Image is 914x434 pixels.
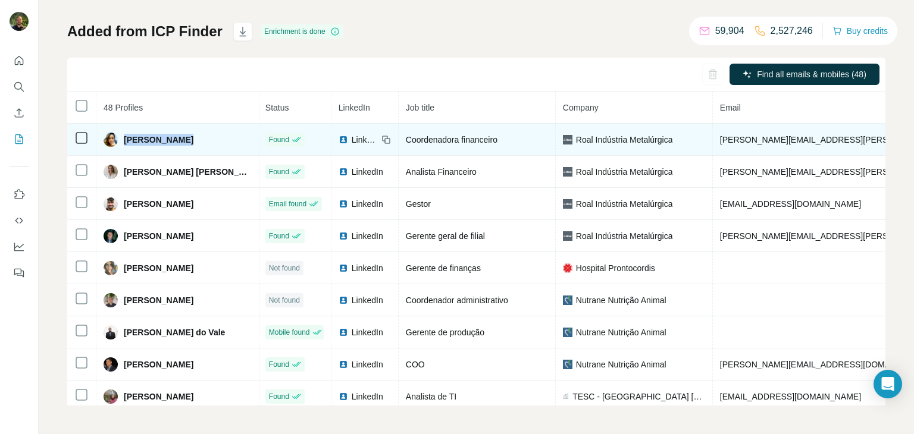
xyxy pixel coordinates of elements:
[269,134,289,145] span: Found
[269,327,310,338] span: Mobile found
[339,167,348,177] img: LinkedIn logo
[265,103,289,112] span: Status
[104,197,118,211] img: Avatar
[406,295,508,305] span: Coordenador administrativo
[10,128,29,150] button: My lists
[572,391,705,402] span: TESC - [GEOGRAPHIC_DATA] [GEOGRAPHIC_DATA]
[339,328,348,337] img: LinkedIn logo
[124,230,193,242] span: [PERSON_NAME]
[339,360,348,369] img: LinkedIn logo
[406,263,481,273] span: Gerente de finanças
[352,134,378,146] span: LinkedIn
[715,24,744,38] p: 59,904
[576,198,673,210] span: Roal Indústria Metalúrgica
[406,360,425,369] span: COO
[10,76,29,98] button: Search
[269,231,289,241] span: Found
[339,263,348,273] img: LinkedIn logo
[269,199,306,209] span: Email found
[832,23,888,39] button: Buy credits
[563,199,572,209] img: company-logo
[576,326,666,338] span: Nutrane Nutrição Animal
[352,262,383,274] span: LinkedIn
[352,326,383,338] span: LinkedIn
[563,295,572,305] img: company-logo
[757,68,866,80] span: Find all emails & mobiles (48)
[576,166,673,178] span: Roal Indústria Metalúrgica
[352,198,383,210] span: LinkedIn
[269,166,289,177] span: Found
[339,231,348,241] img: LinkedIn logo
[10,210,29,231] button: Use Surfe API
[124,391,193,402] span: [PERSON_NAME]
[124,198,193,210] span: [PERSON_NAME]
[104,229,118,243] img: Avatar
[352,391,383,402] span: LinkedIn
[339,295,348,305] img: LinkedIn logo
[10,102,29,124] button: Enrich CSV
[563,360,572,369] img: company-logo
[576,262,655,274] span: Hospital Prontocordis
[576,358,666,370] span: Nutrane Nutrição Animal
[10,236,29,257] button: Dashboard
[720,103,741,112] span: Email
[563,103,599,112] span: Company
[771,24,813,38] p: 2,527,246
[339,135,348,144] img: LinkedIn logo
[406,328,484,337] span: Gerente de produção
[874,370,902,398] div: Open Intercom Messenger
[563,167,572,177] img: company-logo
[339,392,348,401] img: LinkedIn logo
[104,357,118,372] img: Avatar
[406,103,434,112] span: Job title
[124,262,193,274] span: [PERSON_NAME]
[563,135,572,144] img: company-logo
[124,166,252,178] span: [PERSON_NAME] [PERSON_NAME]
[352,230,383,242] span: LinkedIn
[339,103,370,112] span: LinkedIn
[10,184,29,205] button: Use Surfe on LinkedIn
[104,389,118,404] img: Avatar
[67,22,223,41] h1: Added from ICP Finder
[352,166,383,178] span: LinkedIn
[124,294,193,306] span: [PERSON_NAME]
[10,12,29,31] img: Avatar
[104,325,118,339] img: Avatar
[104,293,118,307] img: Avatar
[576,230,673,242] span: Roal Indústria Metalúrgica
[261,24,343,39] div: Enrichment is done
[104,261,118,275] img: Avatar
[576,134,673,146] span: Roal Indústria Metalúrgica
[124,134,193,146] span: [PERSON_NAME]
[124,326,225,338] span: [PERSON_NAME] do Vale
[406,199,431,209] span: Gestor
[576,294,666,306] span: Nutrane Nutrição Animal
[104,103,143,112] span: 48 Profiles
[406,135,497,144] span: Coordenadora financeiro
[10,50,29,71] button: Quick start
[269,359,289,370] span: Found
[269,391,289,402] span: Found
[720,199,861,209] span: [EMAIL_ADDRESS][DOMAIN_NAME]
[720,392,861,401] span: [EMAIL_ADDRESS][DOMAIN_NAME]
[339,199,348,209] img: LinkedIn logo
[563,263,572,273] img: company-logo
[730,64,879,85] button: Find all emails & mobiles (48)
[10,262,29,284] button: Feedback
[406,231,485,241] span: Gerente geral de filial
[563,328,572,337] img: company-logo
[269,263,300,273] span: Not found
[352,358,383,370] span: LinkedIn
[563,231,572,241] img: company-logo
[104,133,118,147] img: Avatar
[269,295,300,306] span: Not found
[406,392,456,401] span: Analista de TI
[124,358,193,370] span: [PERSON_NAME]
[406,167,477,177] span: Analista Financeiro
[352,294,383,306] span: LinkedIn
[104,165,118,179] img: Avatar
